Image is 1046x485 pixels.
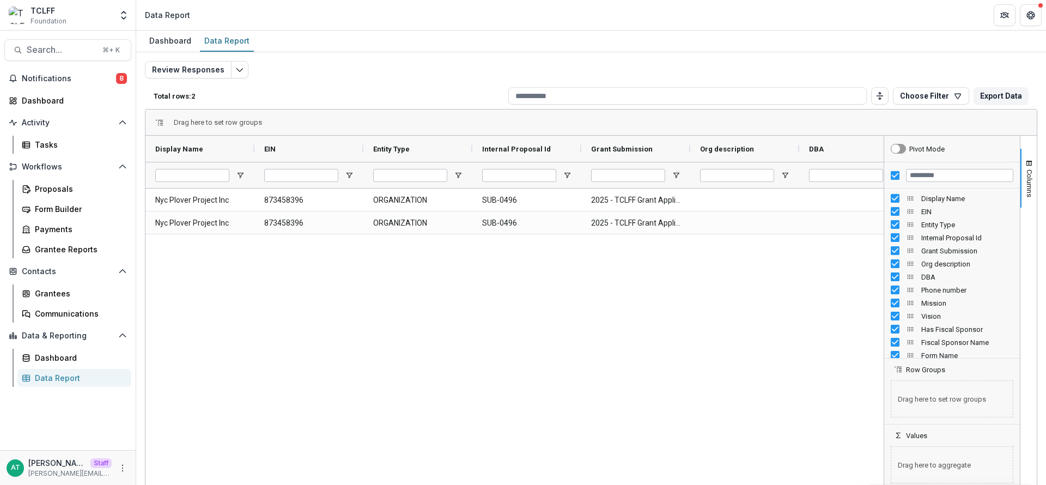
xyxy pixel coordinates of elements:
div: Grantees [35,288,123,299]
input: Display Name Filter Input [155,169,229,182]
p: Staff [90,458,112,468]
button: Open entity switcher [116,4,131,26]
span: 8 [116,73,127,84]
div: Mission Column [884,296,1020,310]
div: Dashboard [22,95,123,106]
span: Foundation [31,16,66,26]
button: Edit selected report [231,61,248,78]
div: Has Fiscal Sponsor Column [884,323,1020,336]
div: Communications [35,308,123,319]
span: Notifications [22,74,116,83]
button: Export Data [974,87,1029,105]
span: EIN [264,145,276,153]
p: [PERSON_NAME][EMAIL_ADDRESS][DOMAIN_NAME] [28,469,112,478]
div: EIN Column [884,205,1020,218]
a: Communications [17,305,131,323]
span: DBA [921,273,1013,281]
img: TCLFF [9,7,26,24]
button: Toggle auto height [871,87,889,105]
input: Internal Proposal Id Filter Input [482,169,556,182]
span: Has Fiscal Sponsor [921,325,1013,334]
button: Open Filter Menu [345,171,354,180]
span: DBA [809,145,824,153]
div: Data Report [200,33,254,48]
nav: breadcrumb [141,7,194,23]
div: Tasks [35,139,123,150]
div: Dashboard [145,33,196,48]
div: Proposals [35,183,123,195]
input: DBA Filter Input [809,169,883,182]
p: Total rows: 2 [154,92,504,100]
span: Display Name [155,145,203,153]
div: Anna Test [11,464,20,471]
input: Entity Type Filter Input [373,169,447,182]
span: SUB-0496 [482,212,571,234]
input: Filter Columns Input [906,169,1013,182]
div: Entity Type Column [884,218,1020,231]
span: 873458396 [264,189,354,211]
span: ORGANIZATION [373,212,463,234]
span: Vision [921,312,1013,320]
button: Get Help [1020,4,1042,26]
div: Form Name Column [884,349,1020,362]
span: Form Name [921,351,1013,360]
div: Row Groups [174,118,262,126]
button: Open Filter Menu [454,171,463,180]
button: Choose Filter [893,87,969,105]
span: Org description [700,145,754,153]
input: Grant Submission Filter Input [591,169,665,182]
button: Open Filter Menu [672,171,680,180]
span: ORGANIZATION [373,189,463,211]
p: [PERSON_NAME] [28,457,86,469]
button: Open Contacts [4,263,131,280]
a: Form Builder [17,200,131,218]
div: Form Builder [35,203,123,215]
button: Open Activity [4,114,131,131]
span: Columns [1025,169,1033,197]
button: Notifications8 [4,70,131,87]
span: Activity [22,118,114,128]
button: Open Workflows [4,158,131,175]
span: Data & Reporting [22,331,114,341]
span: Values [906,432,927,440]
div: Org description Column [884,257,1020,270]
span: EIN [921,208,1013,216]
span: Nyc Plover Project Inc [155,212,245,234]
span: Contacts [22,267,114,276]
span: Grant Submission [591,145,653,153]
div: Display Name Column [884,192,1020,205]
span: Workflows [22,162,114,172]
span: Entity Type [921,221,1013,229]
a: Dashboard [17,349,131,367]
button: Open Filter Menu [236,171,245,180]
button: Review Responses [145,61,232,78]
button: Search... [4,39,131,61]
span: Nyc Plover Project Inc [155,189,245,211]
button: Open Data & Reporting [4,327,131,344]
a: Grantees [17,284,131,302]
span: Internal Proposal Id [921,234,1013,242]
div: Payments [35,223,123,235]
span: Display Name [921,195,1013,203]
div: Pivot Mode [909,145,945,153]
a: Payments [17,220,131,238]
div: TCLFF [31,5,66,16]
div: Data Report [145,9,190,21]
a: Data Report [200,31,254,52]
div: Internal Proposal Id Column [884,231,1020,244]
div: Fiscal Sponsor Name Column [884,336,1020,349]
div: Grantee Reports [35,244,123,255]
div: ⌘ + K [100,44,122,56]
input: EIN Filter Input [264,169,338,182]
div: Dashboard [35,352,123,363]
div: Phone number Column [884,283,1020,296]
span: 873458396 [264,212,354,234]
a: Grantee Reports [17,240,131,258]
span: Fiscal Sponsor Name [921,338,1013,347]
button: Open Filter Menu [563,171,571,180]
span: Phone number [921,286,1013,294]
button: Open Filter Menu [781,171,789,180]
span: Drag here to set row groups [174,118,262,126]
button: More [116,462,129,475]
span: Entity Type [373,145,410,153]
